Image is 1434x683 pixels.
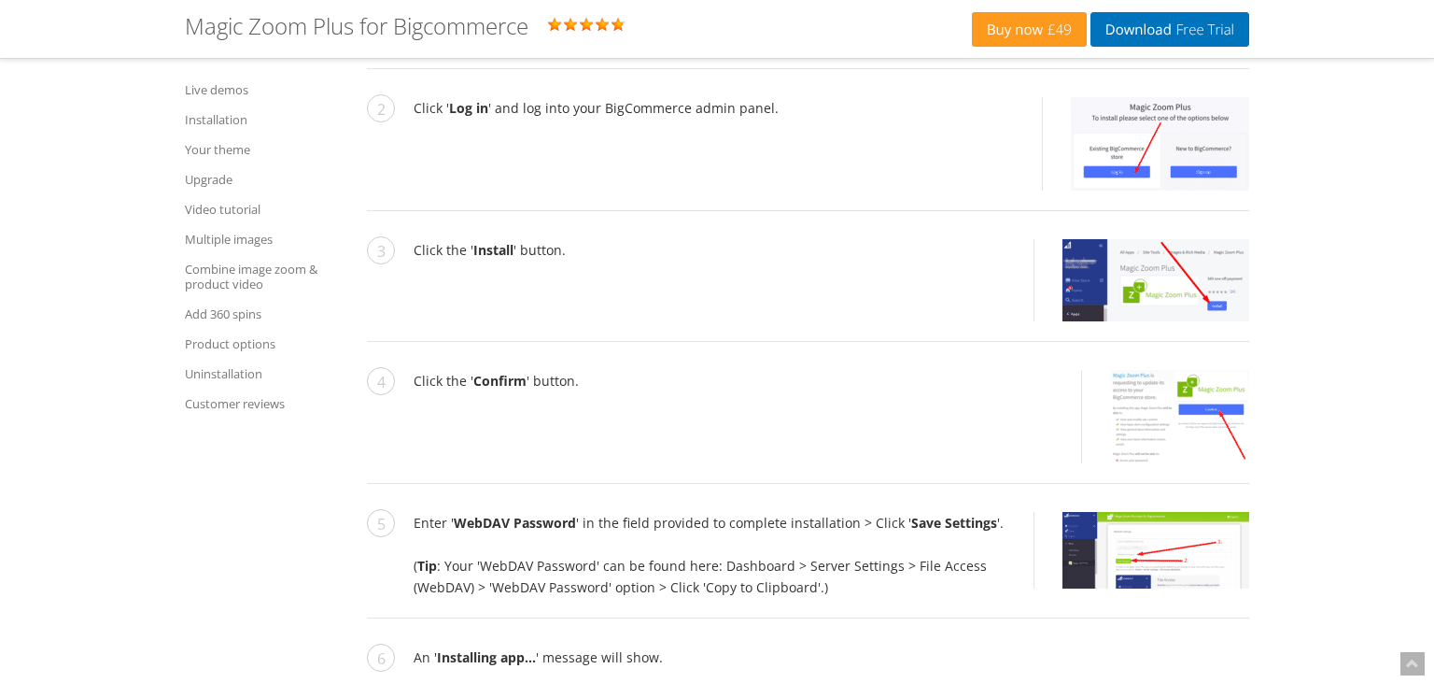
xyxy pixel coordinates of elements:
[473,372,527,390] strong: Confirm
[1062,512,1249,589] img: Click confirm to install Magic Zoom Plus BigCommerce app
[1110,370,1249,463] img: Click confirm to install Magic Zoom Plus BigCommerce app
[1033,512,1249,589] a: Click confirm to install Magic Zoom Plus BigCommerce app
[367,512,1249,619] li: Enter ' ' in the field provided to complete installation > Click ' '. ( : Your 'WebDAV Password' ...
[1172,22,1234,37] span: Free Trial
[1062,239,1249,321] img: Install Magic Zoom Plus BigCommerce app
[972,12,1087,47] a: Buy now£49
[1043,22,1072,37] span: £49
[1071,97,1249,191] img: Log into your BigCommerce admin panel
[449,99,488,117] strong: Log in
[473,241,513,259] strong: Install
[417,557,437,575] strong: Tip
[437,648,536,666] strong: Installing app...
[911,514,997,532] strong: Save Settings
[1042,97,1249,191] a: Log into your BigCommerce admin panel
[1033,239,1249,321] a: Install Magic Zoom Plus BigCommerce app
[1081,370,1249,463] a: Click confirm to install Magic Zoom Plus BigCommerce app
[185,14,528,38] h1: Magic Zoom Plus for Bigcommerce
[185,14,972,44] div: Rating: 5.0 ( )
[1090,12,1249,47] a: DownloadFree Trial
[367,370,1249,484] li: Click the ' ' button.
[367,239,1249,342] li: Click the ' ' button.
[367,97,1249,211] li: Click ' ' and log into your BigCommerce admin panel.
[454,514,576,532] strong: WebDAV Password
